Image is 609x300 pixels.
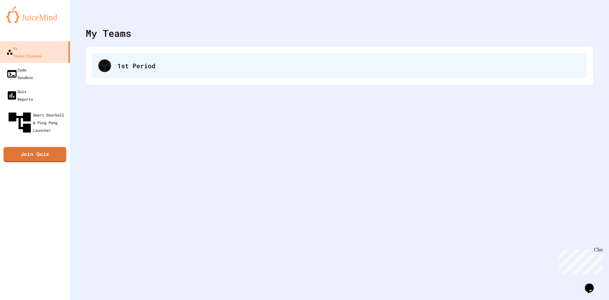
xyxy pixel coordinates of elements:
img: logo-orange.svg [6,6,63,23]
div: 1st Period [117,61,580,70]
div: My Teams/Classes [6,44,42,60]
div: Code Sandbox [6,66,33,81]
div: Chat with us now!Close [3,3,44,40]
a: Join Quiz [3,147,66,162]
div: My Teams [86,26,131,40]
div: Smart Doorbell & Ping Pong Launcher [6,109,67,136]
iframe: chat widget [582,275,603,294]
iframe: chat widget [556,247,603,274]
div: Quiz Reports [6,88,33,103]
div: 1st Period [92,53,587,78]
